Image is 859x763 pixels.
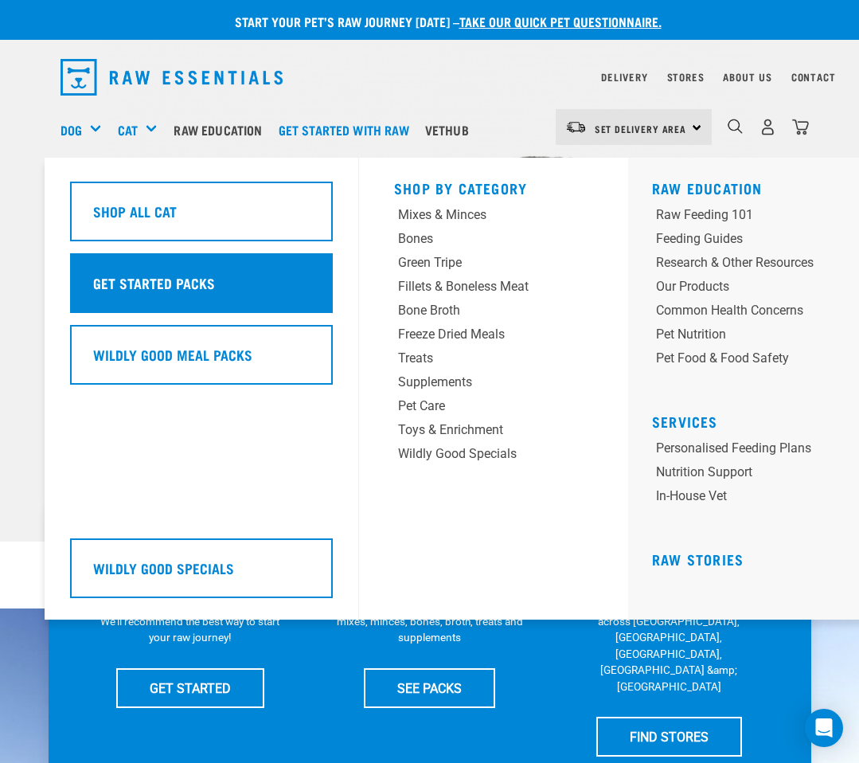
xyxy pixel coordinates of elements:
div: Pet Care [398,397,555,416]
h5: Wildly Good Specials [93,558,234,578]
a: Supplements [394,373,593,397]
a: Dog [61,120,82,139]
a: Cat [118,120,138,139]
div: Fillets & Boneless Meat [398,277,555,296]
a: Freeze Dried Meals [394,325,593,349]
div: Freeze Dried Meals [398,325,555,344]
h5: Shop All Cat [93,201,177,221]
a: Pet Nutrition [652,325,852,349]
a: Mixes & Minces [394,205,593,229]
div: Pet Food & Food Safety [656,349,814,368]
nav: dropdown navigation [48,53,812,102]
a: Raw Feeding 101 [652,205,852,229]
img: van-moving.png [565,120,587,135]
div: Pet Nutrition [656,325,814,344]
div: Raw Feeding 101 [656,205,814,225]
div: Common Health Concerns [656,301,814,320]
a: Raw Education [170,98,274,162]
a: Stores [667,74,705,80]
div: Bone Broth [398,301,555,320]
a: take our quick pet questionnaire. [459,18,662,25]
div: Green Tripe [398,253,555,272]
a: Green Tripe [394,253,593,277]
a: Vethub [421,98,481,162]
h5: Shop By Category [394,180,593,193]
a: Get Started Packs [70,253,333,325]
a: Toys & Enrichment [394,421,593,444]
a: Fillets & Boneless Meat [394,277,593,301]
img: user.png [759,119,776,135]
h5: Services [652,413,852,426]
a: SEE PACKS [364,668,495,708]
a: Get started with Raw [275,98,421,162]
a: Delivery [601,74,647,80]
a: FIND STORES [596,717,742,757]
div: Open Intercom Messenger [805,709,843,747]
h5: Wildly Good Meal Packs [93,344,252,365]
div: Mixes & Minces [398,205,555,225]
div: Feeding Guides [656,229,814,248]
a: Treats [394,349,593,373]
a: In-house vet [652,487,852,511]
span: Set Delivery Area [595,126,687,131]
div: Supplements [398,373,555,392]
a: Wildly Good Specials [70,538,333,610]
a: Raw Education [652,184,763,192]
a: Bones [394,229,593,253]
a: GET STARTED [116,668,264,708]
a: Shop All Cat [70,182,333,253]
a: About Us [723,74,771,80]
div: Bones [398,229,555,248]
div: Our Products [656,277,814,296]
h5: Get Started Packs [93,272,215,293]
a: Nutrition Support [652,463,852,487]
a: Pet Care [394,397,593,421]
a: Common Health Concerns [652,301,852,325]
div: Research & Other Resources [656,253,814,272]
a: Contact [791,74,836,80]
img: Raw Essentials Logo [61,59,283,96]
a: Pet Food & Food Safety [652,349,852,373]
img: home-icon-1@2x.png [728,119,743,134]
a: Research & Other Resources [652,253,852,277]
p: We have 17 stores specialising in raw pet food &amp; nutritional advice across [GEOGRAPHIC_DATA],... [576,581,763,695]
a: Our Products [652,277,852,301]
a: Personalised Feeding Plans [652,439,852,463]
div: Wildly Good Specials [398,444,555,464]
a: Feeding Guides [652,229,852,253]
img: home-icon@2x.png [792,119,809,135]
a: Raw Stories [652,555,744,563]
div: Treats [398,349,555,368]
a: Wildly Good Meal Packs [70,325,333,397]
div: Toys & Enrichment [398,421,555,440]
a: Bone Broth [394,301,593,325]
a: Wildly Good Specials [394,444,593,468]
